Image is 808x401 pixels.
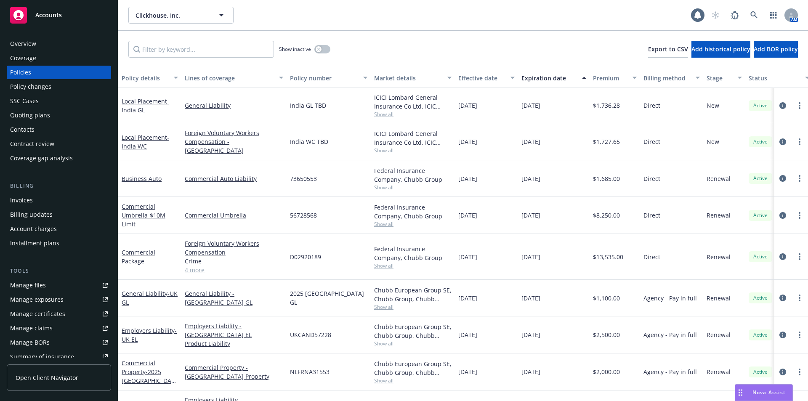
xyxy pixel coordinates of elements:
button: Add BOR policy [754,41,798,58]
div: Manage exposures [10,293,64,306]
span: Active [752,212,769,219]
span: Direct [643,211,660,220]
span: Manage exposures [7,293,111,306]
span: $1,100.00 [593,294,620,303]
span: [DATE] [521,174,540,183]
a: Overview [7,37,111,50]
span: [DATE] [458,330,477,339]
button: Stage [703,68,745,88]
a: Billing updates [7,208,111,221]
a: Policy changes [7,80,111,93]
div: Effective date [458,74,505,82]
a: circleInformation [778,173,788,183]
span: Show all [374,377,452,384]
span: $1,727.65 [593,137,620,146]
a: more [795,173,805,183]
div: Federal Insurance Company, Chubb Group [374,166,452,184]
a: Manage claims [7,321,111,335]
span: India GL TBD [290,101,326,110]
a: General Liability [122,289,178,306]
a: Switch app [765,7,782,24]
div: Status [749,74,800,82]
button: Lines of coverage [181,68,287,88]
span: Nova Assist [752,389,786,396]
span: Active [752,102,769,109]
a: Coverage gap analysis [7,151,111,165]
div: Chubb European Group SE, Chubb Group, Chubb Group (International) [374,286,452,303]
span: - India WC [122,133,169,150]
button: Export to CSV [648,41,688,58]
span: 73650553 [290,174,317,183]
span: [DATE] [458,211,477,220]
span: Show all [374,220,452,228]
div: Premium [593,74,627,82]
span: NLFRNA31553 [290,367,330,376]
a: Foreign Voluntary Workers Compensation [185,239,283,257]
button: Clickhouse, Inc. [128,7,234,24]
a: Manage BORs [7,336,111,349]
div: SSC Cases [10,94,39,108]
span: Renewal [707,174,731,183]
span: Show all [374,184,452,191]
div: Federal Insurance Company, Chubb Group [374,244,452,262]
div: Manage certificates [10,307,65,321]
span: Direct [643,252,660,261]
div: Stage [707,74,733,82]
span: - India GL [122,97,169,114]
span: [DATE] [521,294,540,303]
span: New [707,137,719,146]
div: Billing updates [10,208,53,221]
button: Policy details [118,68,181,88]
a: Employers Liability - [GEOGRAPHIC_DATA] EL [185,321,283,339]
span: [DATE] [458,101,477,110]
span: Active [752,253,769,260]
div: Policy changes [10,80,51,93]
span: $1,736.28 [593,101,620,110]
span: Show all [374,303,452,311]
a: Commercial Property [122,359,175,393]
span: India WC TBD [290,137,328,146]
span: Show all [374,111,452,118]
div: Account charges [10,222,57,236]
div: Contract review [10,137,54,151]
div: Chubb European Group SE, Chubb Group, Chubb Group (International) [374,322,452,340]
span: Active [752,175,769,182]
div: Market details [374,74,442,82]
div: Policy details [122,74,169,82]
a: Search [746,7,763,24]
span: [DATE] [521,137,540,146]
div: Billing method [643,74,691,82]
div: Lines of coverage [185,74,274,82]
button: Premium [590,68,640,88]
span: Show inactive [279,45,311,53]
a: more [795,210,805,220]
a: Account charges [7,222,111,236]
span: UKCAND57228 [290,330,331,339]
a: more [795,252,805,262]
span: [DATE] [458,252,477,261]
div: Billing [7,182,111,190]
a: circleInformation [778,101,788,111]
span: [DATE] [458,294,477,303]
button: Effective date [455,68,518,88]
a: Local Placement [122,133,169,150]
button: Policy number [287,68,371,88]
div: Installment plans [10,236,59,250]
div: Drag to move [735,385,746,401]
span: $2,500.00 [593,330,620,339]
span: Renewal [707,367,731,376]
span: [DATE] [458,367,477,376]
a: 4 more [185,266,283,274]
span: [DATE] [521,211,540,220]
a: Manage certificates [7,307,111,321]
span: Active [752,331,769,339]
span: Renewal [707,294,731,303]
div: Invoices [10,194,33,207]
a: Contract review [7,137,111,151]
div: Manage files [10,279,46,292]
a: Accounts [7,3,111,27]
span: D02920189 [290,252,321,261]
a: circleInformation [778,293,788,303]
span: New [707,101,719,110]
span: Accounts [35,12,62,19]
